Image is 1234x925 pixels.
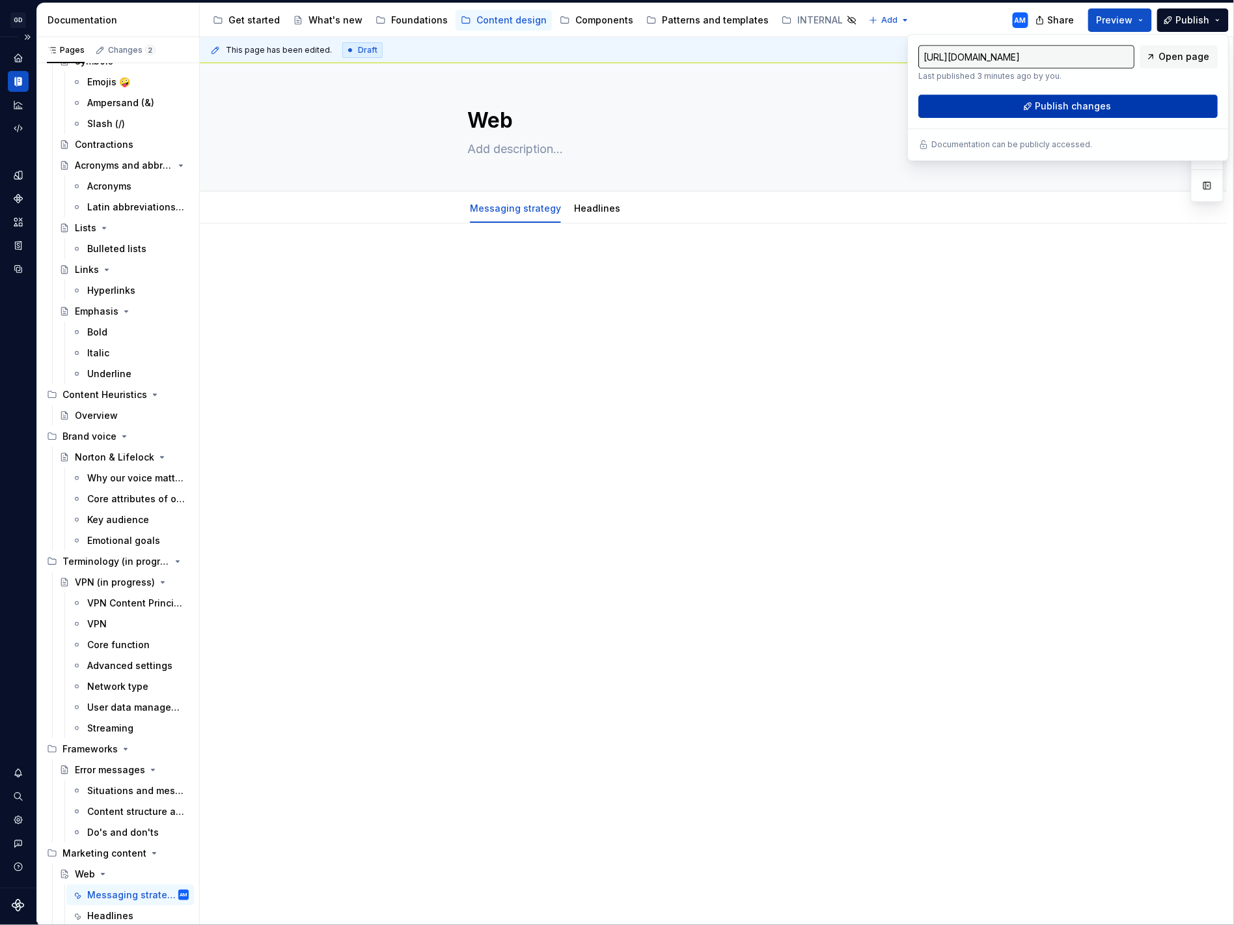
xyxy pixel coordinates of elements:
div: Changes [108,45,156,55]
div: Marketing content [62,847,146,860]
div: Content Heuristics [62,388,147,401]
button: Contact support [8,833,29,854]
div: Latin abbreviations (e.g. / i.e.) [87,201,186,214]
div: Brand voice [42,426,194,447]
div: Network type [87,680,148,693]
div: Pages [47,45,85,55]
div: Bold [87,326,107,339]
div: User data management [87,701,186,714]
div: Frameworks [62,743,118,756]
div: Foundations [391,14,448,27]
button: Share [1029,8,1083,32]
div: Emojis 🤪 [87,76,130,89]
a: Links [54,259,194,280]
button: Expand sidebar [18,28,36,46]
a: Acronyms and abbreviations [54,155,194,176]
div: Streaming [87,722,133,735]
div: Key audience [87,513,149,526]
div: Terminology (in progress) [62,555,170,568]
a: Data sources [8,259,29,279]
a: Patterns and templates [641,10,774,31]
a: Emphasis [54,301,194,322]
div: Error messages [75,763,145,776]
div: Lists [75,221,96,235]
div: Messaging strategy [87,889,176,902]
div: Acronyms [87,180,131,193]
a: Components [555,10,638,31]
button: Add [865,11,914,29]
a: Why our voice matters [66,468,194,489]
a: Slash (/) [66,113,194,134]
div: Frameworks [42,739,194,760]
div: Norton & Lifelock [75,451,154,464]
div: Patterns and templates [662,14,769,27]
div: Overview [75,409,118,422]
div: Why our voice matters [87,472,186,485]
a: Key audience [66,509,194,530]
span: Publish [1176,14,1210,27]
a: Overview [54,405,194,426]
a: Documentation [8,71,29,92]
a: What's new [288,10,368,31]
a: Content structure and guidelines [66,801,194,822]
button: Publish [1157,8,1229,32]
a: Network type [66,676,194,697]
div: Storybook stories [8,235,29,256]
a: Messaging strategy [470,203,561,214]
a: Latin abbreviations (e.g. / i.e.) [66,197,194,218]
div: Slash (/) [87,117,125,130]
a: Advanced settings [66,655,194,676]
div: VPN [87,618,107,631]
span: Add [881,15,898,25]
button: Preview [1088,8,1152,32]
div: Hyperlinks [87,284,135,297]
div: AM [1015,15,1026,25]
div: Content structure and guidelines [87,805,186,818]
a: Norton & Lifelock [54,447,194,468]
a: User data management [66,697,194,718]
div: Contractions [75,138,133,151]
div: Components [575,14,633,27]
a: Acronyms [66,176,194,197]
div: Documentation [48,14,194,27]
div: Search ⌘K [8,786,29,807]
a: VPN (in progress) [54,572,194,593]
div: Headlines [569,194,625,221]
div: Core function [87,638,150,651]
button: Publish changes [918,94,1218,118]
span: This page has been edited. [226,45,332,55]
a: Open page [1140,45,1218,68]
div: AM [180,889,187,902]
div: Headlines [87,909,133,922]
div: Italic [87,347,109,360]
a: Analytics [8,94,29,115]
a: INTERNAL [776,10,862,31]
div: Underline [87,367,131,380]
a: Foundations [370,10,453,31]
a: Code automation [8,118,29,139]
svg: Supernova Logo [12,899,25,912]
div: INTERNAL [797,14,843,27]
span: Publish changes [1035,100,1112,113]
div: Bulleted lists [87,242,146,255]
a: Content design [456,10,552,31]
a: Bulleted lists [66,238,194,259]
a: Core attributes of our brand voice [66,489,194,509]
a: Components [8,188,29,209]
div: Marketing content [42,843,194,864]
div: Links [75,263,99,276]
div: Design tokens [8,165,29,186]
span: 2 [145,45,156,55]
a: Settings [8,810,29,831]
a: VPN [66,614,194,634]
span: Open page [1159,50,1209,63]
a: Web [54,864,194,885]
div: Messaging strategy [465,194,566,221]
a: Italic [66,343,194,363]
p: Last published 3 minutes ago by you. [918,71,1134,81]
